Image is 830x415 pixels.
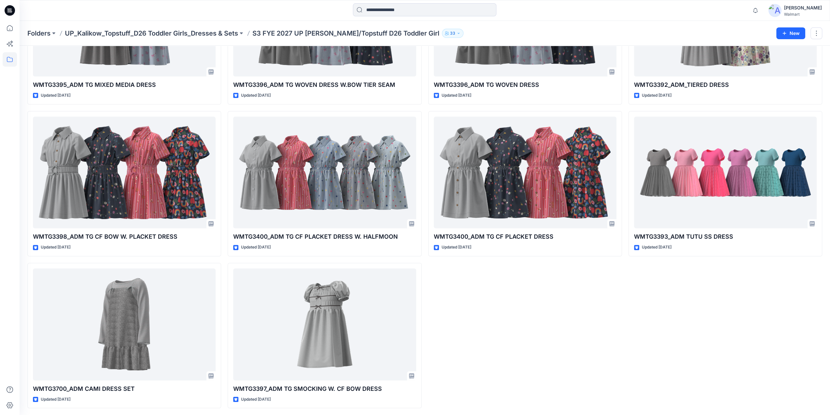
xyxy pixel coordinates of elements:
[434,117,616,229] a: WMTG3400_ADM TG CF PLACKET DRESS
[233,117,416,229] a: WMTG3400_ADM TG CF PLACKET DRESS W. HALFMOON
[784,4,822,12] div: [PERSON_NAME]
[434,80,616,89] p: WMTG3396_ADM TG WOVEN DRESS
[65,29,238,38] a: UP_Kalikow_Topstuff_D26 Toddler Girls_Dresses & Sets
[634,117,817,229] a: WMTG3393_ADM TUTU SS DRESS
[768,4,781,17] img: avatar
[442,244,471,251] p: Updated [DATE]
[27,29,51,38] a: Folders
[33,232,216,241] p: WMTG3398_ADM TG CF BOW W. PLACKET DRESS
[233,268,416,380] a: WMTG3397_ADM TG SMOCKING W. CF BOW DRESS
[784,12,822,17] div: Walmart
[634,232,817,241] p: WMTG3393_ADM TUTU SS DRESS
[33,80,216,89] p: WMTG3395_ADM TG MIXED MEDIA DRESS
[41,244,70,251] p: Updated [DATE]
[233,80,416,89] p: WMTG3396_ADM TG WOVEN DRESS W.BOW TIER SEAM
[241,396,271,403] p: Updated [DATE]
[252,29,439,38] p: S3 FYE 2027 UP [PERSON_NAME]/Topstuff D26 Toddler Girl
[41,396,70,403] p: Updated [DATE]
[642,92,672,99] p: Updated [DATE]
[442,92,471,99] p: Updated [DATE]
[634,80,817,89] p: WMTG3392_ADM_TIERED DRESS
[776,27,805,39] button: New
[233,384,416,393] p: WMTG3397_ADM TG SMOCKING W. CF BOW DRESS
[233,232,416,241] p: WMTG3400_ADM TG CF PLACKET DRESS W. HALFMOON
[241,92,271,99] p: Updated [DATE]
[450,30,455,37] p: 33
[241,244,271,251] p: Updated [DATE]
[33,268,216,380] a: WMTG3700_ADM CAMI DRESS SET
[33,117,216,229] a: WMTG3398_ADM TG CF BOW W. PLACKET DRESS
[41,92,70,99] p: Updated [DATE]
[33,384,216,393] p: WMTG3700_ADM CAMI DRESS SET
[442,29,463,38] button: 33
[434,232,616,241] p: WMTG3400_ADM TG CF PLACKET DRESS
[642,244,672,251] p: Updated [DATE]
